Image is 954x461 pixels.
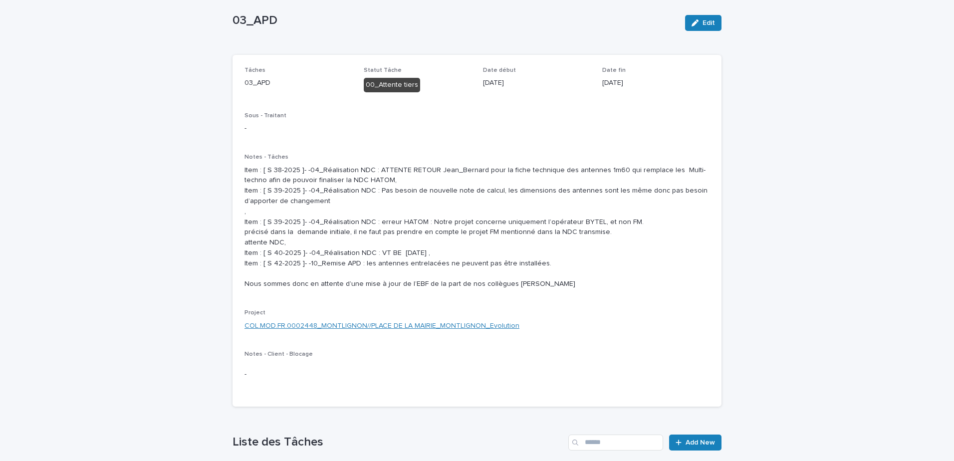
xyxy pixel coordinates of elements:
[364,67,402,73] span: Statut Tâche
[233,435,564,450] h1: Liste des Tâches
[602,67,626,73] span: Date fin
[233,13,677,28] p: 03_APD
[244,123,710,134] p: -
[483,67,516,73] span: Date début
[364,78,420,92] div: 00_Attente tiers
[244,113,286,119] span: Sous - Traitant
[244,154,288,160] span: Notes - Tâches
[244,310,265,316] span: Project
[244,165,710,290] p: Item : [ S 38-2025 ]- -04_Réalisation NDC : ATTENTE RETOUR Jean_Bernard pour la fiche technique d...
[244,67,265,73] span: Tâches
[568,435,663,451] input: Search
[244,351,313,357] span: Notes - Client - Blocage
[483,78,590,88] p: [DATE]
[686,439,715,446] span: Add New
[244,369,710,380] p: -
[244,321,519,331] a: COL.MOD.FR.0002448_MONTLIGNON//PLACE DE LA MAIRIE_MONTLIGNON_Evolution
[669,435,721,451] a: Add New
[244,78,352,88] p: 03_APD
[602,78,710,88] p: [DATE]
[685,15,721,31] button: Edit
[703,19,715,26] span: Edit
